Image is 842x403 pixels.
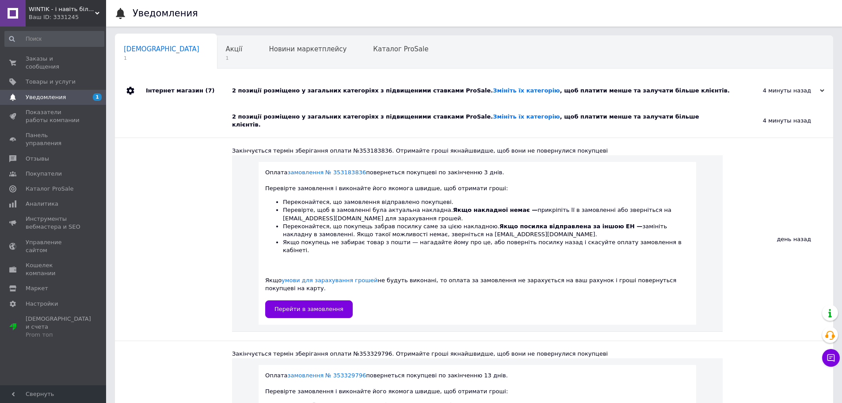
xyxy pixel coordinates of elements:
[499,223,643,230] b: Якщо посилка відправлена за іншою ЕН —
[26,200,58,208] span: Аналитика
[232,113,723,129] div: 2 позиції розміщено у загальних категоріях з підвищеними ставками ProSale. , щоб платити менше та...
[269,45,347,53] span: Новини маркетплейсу
[26,315,91,339] span: [DEMOGRAPHIC_DATA] и счета
[26,185,73,193] span: Каталог ProSale
[283,223,690,238] li: Переконайтеся, що покупець забрав посилку саме за цією накладною. замініть накладну в замовленні....
[29,5,95,13] span: WINTIK - і навіть більше!
[232,147,723,155] div: Закінчується термін зберігання оплати №353183836. Отримайте гроші якнайшвидше, щоб вони не поверн...
[226,55,243,61] span: 1
[226,45,243,53] span: Акції
[26,55,82,71] span: Заказы и сообщения
[124,55,199,61] span: 1
[133,8,198,19] h1: Уведомления
[26,170,62,178] span: Покупатели
[493,87,560,94] a: Змініть їх категорію
[26,155,49,163] span: Отзывы
[26,284,48,292] span: Маркет
[146,77,232,104] div: Інтернет магазин
[232,350,723,358] div: Закінчується термін зберігання оплати №353329796. Отримайте гроші якнайшвидше, щоб вони не поверн...
[288,372,366,379] a: замовлення № 353329796
[232,87,736,95] div: 2 позиції розміщено у загальних категоріях з підвищеними ставками ProSale. , щоб платити менше та...
[26,331,91,339] div: Prom топ
[124,45,199,53] span: [DEMOGRAPHIC_DATA]
[26,215,82,231] span: Инструменты вебмастера и SEO
[29,13,106,21] div: Ваш ID: 3331245
[453,207,537,213] b: Якщо накладної немає —
[4,31,104,47] input: Поиск
[373,45,428,53] span: Каталог ProSale
[283,198,690,206] li: Переконайтеся, що замовлення відправлено покупцеві.
[265,169,690,319] div: Оплата повернеться покупцеві по закінченню 3 днів. Перевірте замовлення і виконайте його якомога ...
[283,238,690,254] li: Якщо покупець не забирає товар з пошти — нагадайте йому про це, або поверніть посилку назад і ска...
[26,261,82,277] span: Кошелек компании
[723,138,833,341] div: день назад
[493,113,560,120] a: Змініть їх категорію
[26,300,58,308] span: Настройки
[93,93,102,101] span: 1
[26,78,76,86] span: Товары и услуги
[205,87,214,94] span: (7)
[736,87,824,95] div: 4 минуты назад
[26,238,82,254] span: Управление сайтом
[283,206,690,222] li: Перевірте, щоб в замовленні була актуальна накладна. прикріпіть її в замовленні або зверніться на...
[822,349,840,367] button: Чат с покупателем
[723,104,833,138] div: 4 минуты назад
[282,277,377,284] a: умови для зарахування грошей
[26,131,82,147] span: Панель управления
[288,169,366,176] a: замовлення № 353183836
[265,300,353,318] input: Перейти в замовлення
[26,93,66,101] span: Уведомления
[26,108,82,124] span: Показатели работы компании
